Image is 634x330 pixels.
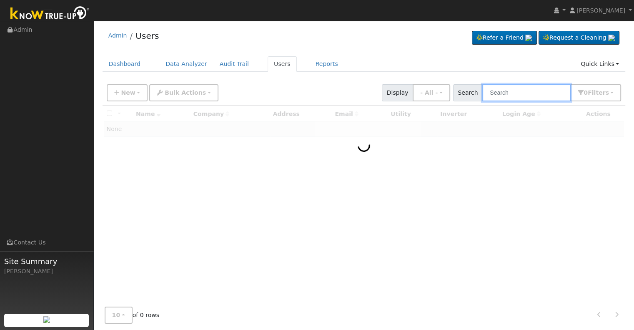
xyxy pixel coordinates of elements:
span: New [121,89,135,96]
a: Dashboard [103,56,147,72]
img: retrieve [525,35,532,41]
a: Reports [309,56,344,72]
span: s [605,89,609,96]
a: Request a Cleaning [539,31,619,45]
button: New [107,84,148,101]
button: - All - [413,84,450,101]
span: of 0 rows [105,307,160,324]
span: [PERSON_NAME] [576,7,625,14]
button: Bulk Actions [149,84,218,101]
a: Audit Trail [213,56,255,72]
a: Users [135,31,159,41]
img: retrieve [608,35,615,41]
img: retrieve [43,316,50,323]
a: Quick Links [574,56,625,72]
span: Filter [588,89,609,96]
button: 0Filters [570,84,621,101]
img: Know True-Up [6,5,94,23]
a: Users [268,56,297,72]
span: 10 [112,312,120,318]
a: Refer a Friend [472,31,537,45]
span: Bulk Actions [165,89,206,96]
button: 10 [105,307,133,324]
a: Data Analyzer [159,56,213,72]
span: Display [382,84,413,101]
div: [PERSON_NAME] [4,267,89,276]
input: Search [482,84,571,101]
span: Site Summary [4,256,89,267]
span: Search [453,84,483,101]
a: Admin [108,32,127,39]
